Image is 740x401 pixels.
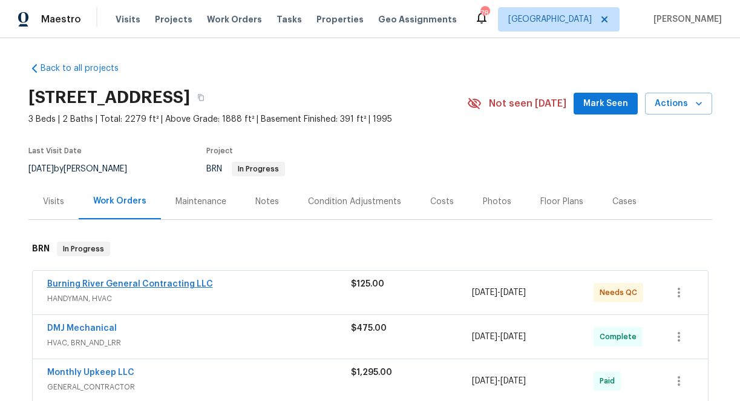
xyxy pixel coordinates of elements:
[155,13,192,25] span: Projects
[583,96,628,111] span: Mark Seen
[308,196,401,208] div: Condition Adjustments
[32,242,50,256] h6: BRN
[277,15,302,24] span: Tasks
[47,381,351,393] span: GENERAL_CONTRACTOR
[472,331,526,343] span: -
[316,13,364,25] span: Properties
[472,287,526,299] span: -
[206,165,285,173] span: BRN
[175,196,226,208] div: Maintenance
[508,13,592,25] span: [GEOGRAPHIC_DATA]
[540,196,583,208] div: Floor Plans
[489,98,566,110] span: Not seen [DATE]
[93,195,146,207] div: Work Orders
[28,162,142,176] div: by [PERSON_NAME]
[472,333,497,341] span: [DATE]
[28,230,712,268] div: BRN In Progress
[655,96,702,111] span: Actions
[47,324,117,333] a: DMJ Mechanical
[41,13,81,25] span: Maestro
[116,13,140,25] span: Visits
[649,13,722,25] span: [PERSON_NAME]
[43,196,64,208] div: Visits
[47,293,351,305] span: HANDYMAN, HVAC
[233,165,284,173] span: In Progress
[500,333,526,341] span: [DATE]
[207,13,262,25] span: Work Orders
[28,62,145,75] a: Back to all projects
[351,368,392,377] span: $1,295.00
[430,196,454,208] div: Costs
[28,113,467,125] span: 3 Beds | 2 Baths | Total: 2279 ft² | Above Grade: 1888 ft² | Basement Finished: 391 ft² | 1995
[472,288,497,297] span: [DATE]
[378,13,457,25] span: Geo Assignments
[483,196,511,208] div: Photos
[47,368,134,377] a: Monthly Upkeep LLC
[58,243,109,255] span: In Progress
[600,287,642,299] span: Needs QC
[351,324,387,333] span: $475.00
[645,93,712,115] button: Actions
[480,7,489,19] div: 78
[600,331,641,343] span: Complete
[206,147,233,154] span: Project
[28,91,190,104] h2: [STREET_ADDRESS]
[47,280,213,288] a: Burning River General Contracting LLC
[28,147,82,154] span: Last Visit Date
[600,375,620,387] span: Paid
[500,288,526,297] span: [DATE]
[472,377,497,385] span: [DATE]
[472,375,526,387] span: -
[612,196,637,208] div: Cases
[28,165,54,173] span: [DATE]
[500,377,526,385] span: [DATE]
[574,93,638,115] button: Mark Seen
[47,337,351,349] span: HVAC, BRN_AND_LRR
[351,280,384,288] span: $125.00
[255,196,279,208] div: Notes
[190,87,212,108] button: Copy Address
